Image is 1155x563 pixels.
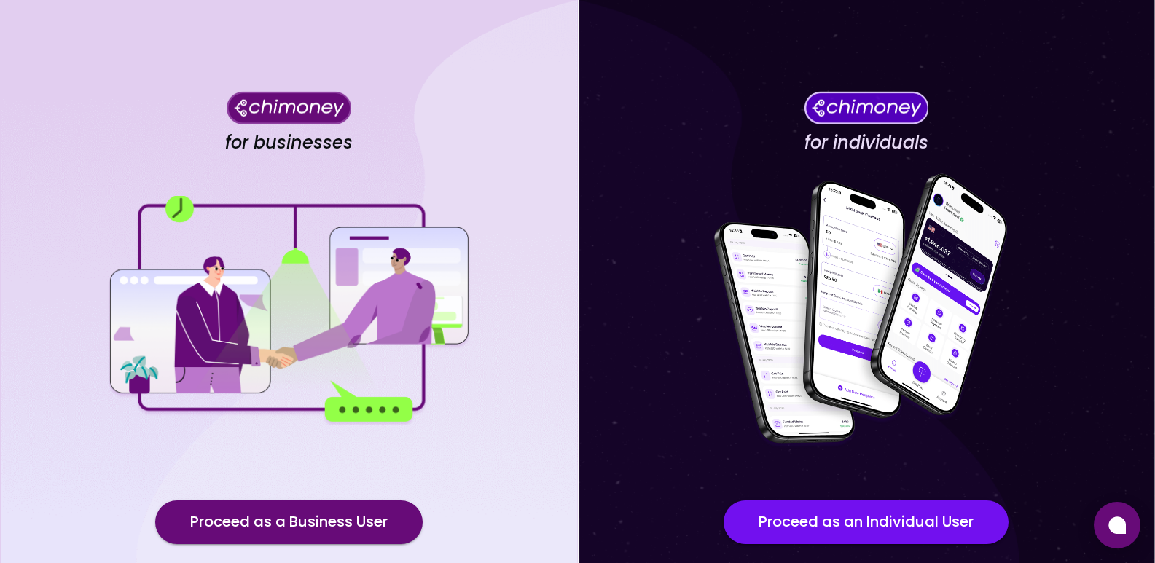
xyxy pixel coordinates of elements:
[724,500,1009,544] button: Proceed as an Individual User
[804,91,928,124] img: Chimoney for individuals
[227,91,351,124] img: Chimoney for businesses
[1094,502,1140,548] button: Open chat window
[684,165,1049,457] img: for individuals
[804,132,928,154] h4: for individuals
[106,196,471,425] img: for businesses
[155,500,423,544] button: Proceed as a Business User
[225,132,353,154] h4: for businesses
